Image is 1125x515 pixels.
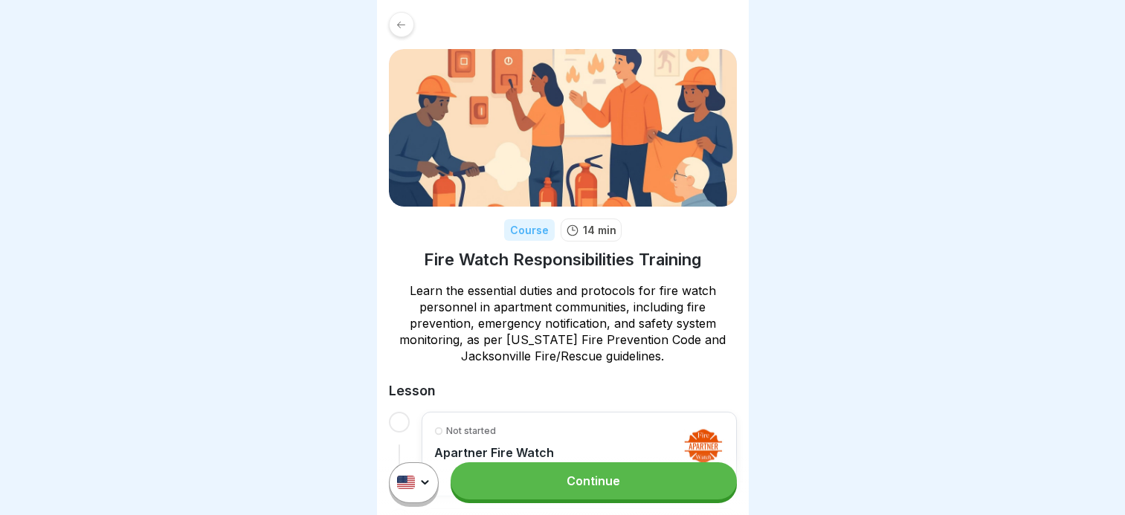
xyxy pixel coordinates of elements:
[451,462,736,499] a: Continue
[397,476,415,490] img: us.svg
[583,222,616,238] p: 14 min
[434,445,554,460] p: Apartner Fire Watch
[504,219,555,241] div: Course
[389,49,737,207] img: h37bjt4bvpoadzwqiwjtfndf.png
[446,424,496,438] p: Not started
[424,249,701,271] h1: Fire Watch Responsibilities Training
[389,282,737,364] p: Learn the essential duties and protocols for fire watch personnel in apartment communities, inclu...
[434,424,724,484] a: Not startedApartner Fire Watch
[389,382,737,400] h2: Lesson
[683,424,724,484] img: hrixirpu1thj8xlfcyinm0jd.png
